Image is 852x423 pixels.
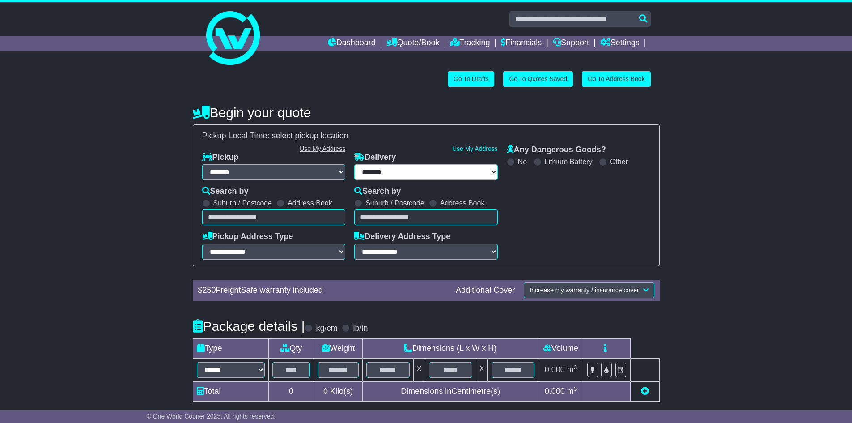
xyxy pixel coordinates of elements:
label: Search by [354,187,401,197]
span: 250 [203,286,216,295]
div: Additional Cover [451,286,519,295]
a: Go To Quotes Saved [503,71,573,87]
label: Pickup [202,153,239,162]
span: m [567,387,577,396]
a: Go To Address Book [582,71,650,87]
span: 0.000 [545,387,565,396]
span: © One World Courier 2025. All rights reserved. [147,413,276,420]
td: x [476,358,487,381]
a: Support [553,36,589,51]
td: Dimensions (L x W x H) [362,338,538,358]
a: Go To Drafts [448,71,494,87]
a: Tracking [450,36,490,51]
span: Increase my warranty / insurance cover [530,286,639,294]
span: 0 [323,387,328,396]
label: No [518,158,527,166]
h4: Begin your quote [193,105,660,120]
td: Weight [314,338,363,358]
a: Settings [600,36,640,51]
label: Search by [202,187,249,197]
a: Dashboard [328,36,376,51]
span: select pickup location [272,131,348,140]
sup: 3 [574,364,577,371]
div: Pickup Local Time: [198,131,655,141]
label: Pickup Address Type [202,232,293,242]
label: kg/cm [316,324,337,333]
td: Total [193,381,269,401]
td: Type [193,338,269,358]
label: Suburb / Postcode [213,199,272,207]
h4: Package details | [193,319,305,333]
a: Quote/Book [386,36,439,51]
label: Delivery [354,153,396,162]
td: Kilo(s) [314,381,363,401]
label: Delivery Address Type [354,232,450,242]
button: Increase my warranty / insurance cover [524,282,654,298]
td: Qty [269,338,314,358]
a: Use My Address [300,145,345,152]
td: Dimensions in Centimetre(s) [362,381,538,401]
label: Suburb / Postcode [365,199,424,207]
a: Add new item [641,387,649,396]
label: Other [610,158,628,166]
label: Address Book [288,199,332,207]
span: m [567,365,577,374]
label: Lithium Battery [545,158,593,166]
td: x [413,358,425,381]
label: Address Book [440,199,485,207]
td: Volume [538,338,583,358]
td: 0 [269,381,314,401]
a: Use My Address [452,145,498,152]
sup: 3 [574,385,577,392]
a: Financials [501,36,542,51]
div: $ FreightSafe warranty included [194,286,452,295]
label: lb/in [353,324,368,333]
label: Any Dangerous Goods? [507,145,606,155]
span: 0.000 [545,365,565,374]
